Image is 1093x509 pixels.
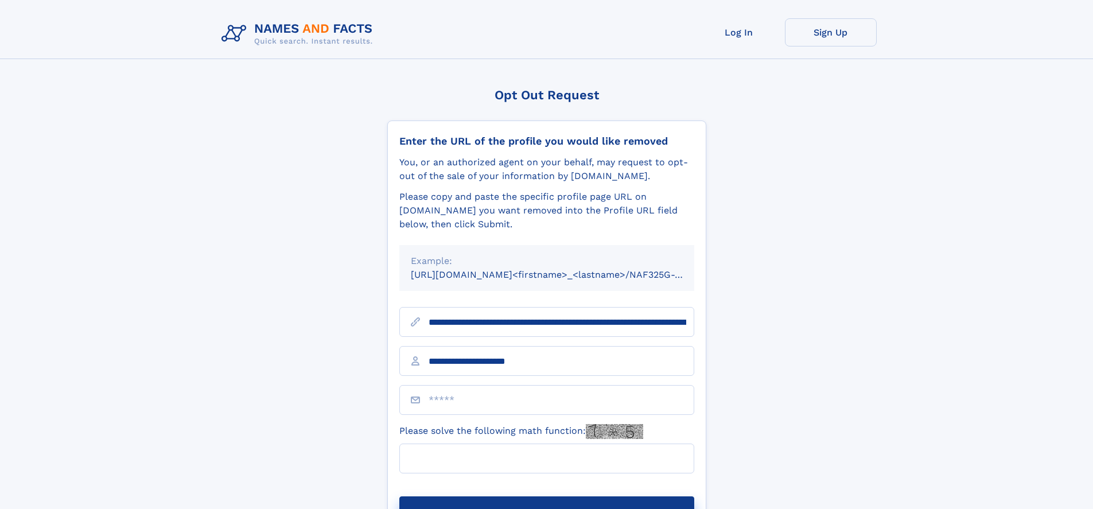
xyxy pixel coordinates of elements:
[399,424,643,439] label: Please solve the following math function:
[399,135,694,147] div: Enter the URL of the profile you would like removed
[399,190,694,231] div: Please copy and paste the specific profile page URL on [DOMAIN_NAME] you want removed into the Pr...
[693,18,785,46] a: Log In
[217,18,382,49] img: Logo Names and Facts
[411,254,683,268] div: Example:
[411,269,716,280] small: [URL][DOMAIN_NAME]<firstname>_<lastname>/NAF325G-xxxxxxxx
[387,88,706,102] div: Opt Out Request
[399,156,694,183] div: You, or an authorized agent on your behalf, may request to opt-out of the sale of your informatio...
[785,18,877,46] a: Sign Up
